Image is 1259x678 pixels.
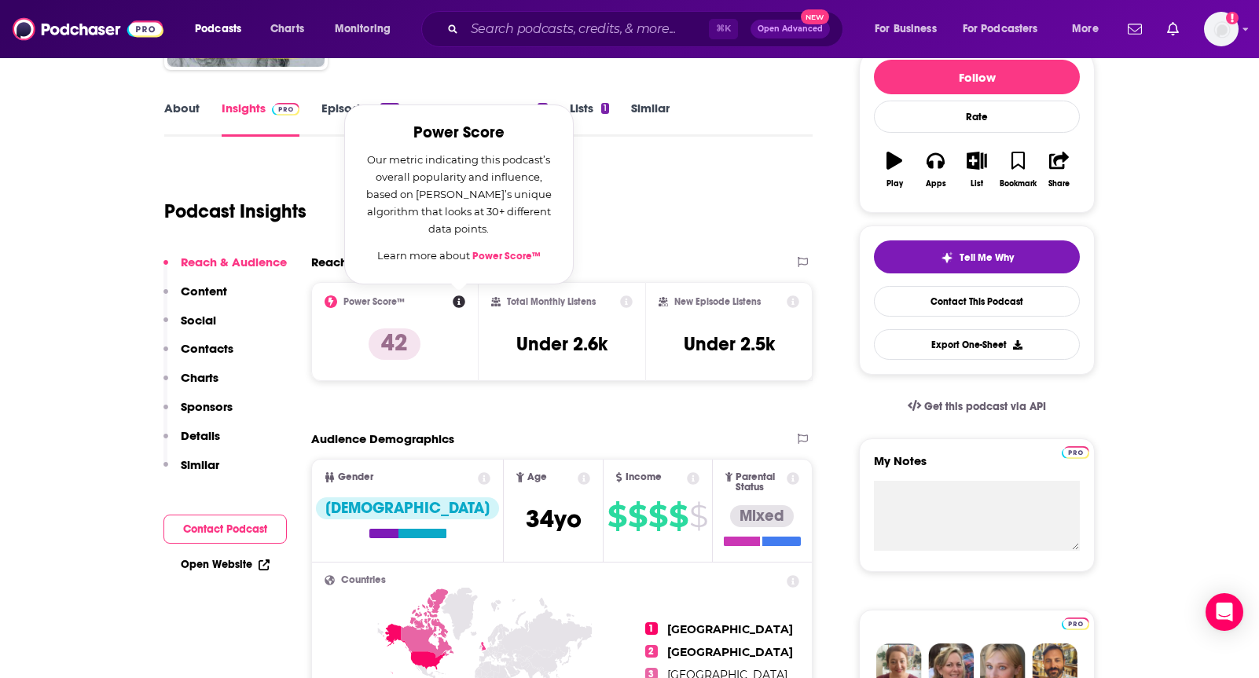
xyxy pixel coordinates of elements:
a: Credits3 [489,101,547,137]
button: Show profile menu [1204,12,1239,46]
a: InsightsPodchaser Pro [222,101,299,137]
a: Contact This Podcast [874,286,1080,317]
p: 42 [369,328,420,360]
h3: Under 2.5k [684,332,775,356]
a: Open Website [181,558,270,571]
a: Show notifications dropdown [1161,16,1185,42]
button: Reach & Audience [163,255,287,284]
button: Similar [163,457,219,486]
span: Logged in as carolinejames [1204,12,1239,46]
span: Countries [341,575,386,585]
span: Parental Status [736,472,784,493]
div: Play [886,179,903,189]
label: My Notes [874,453,1080,481]
span: Open Advanced [758,25,823,33]
span: Tell Me Why [960,251,1014,264]
span: 34 yo [526,504,582,534]
a: Charts [260,16,314,42]
a: Get this podcast via API [895,387,1059,426]
a: Episodes256 [321,101,399,137]
div: Rate [874,101,1080,133]
span: 1 [645,622,658,635]
button: Share [1039,141,1080,198]
button: Content [163,284,227,313]
p: Our metric indicating this podcast’s overall popularity and influence, based on [PERSON_NAME]’s u... [364,151,554,237]
span: 2 [645,645,658,658]
img: Podchaser Pro [1062,618,1089,630]
span: $ [648,504,667,529]
span: Income [626,472,662,482]
button: Social [163,313,216,342]
h2: Power Score™ [343,296,405,307]
button: Sponsors [163,399,233,428]
a: About [164,101,200,137]
button: Play [874,141,915,198]
div: 3 [538,103,547,114]
h2: New Episode Listens [674,296,761,307]
svg: Add a profile image [1226,12,1239,24]
input: Search podcasts, credits, & more... [464,16,709,42]
button: List [956,141,997,198]
span: More [1072,18,1099,40]
h2: Total Monthly Listens [507,296,596,307]
span: Monitoring [335,18,391,40]
p: Contacts [181,341,233,356]
a: Similar [631,101,670,137]
button: open menu [324,16,411,42]
p: Content [181,284,227,299]
a: Lists1 [570,101,609,137]
span: Gender [338,472,373,482]
p: Charts [181,370,218,385]
span: ⌘ K [709,19,738,39]
p: Similar [181,457,219,472]
button: Export One-Sheet [874,329,1080,360]
button: tell me why sparkleTell Me Why [874,240,1080,273]
button: open menu [1061,16,1118,42]
button: Open AdvancedNew [751,20,830,38]
span: $ [628,504,647,529]
span: Charts [270,18,304,40]
span: $ [689,504,707,529]
button: open menu [184,16,262,42]
img: Podchaser Pro [1062,446,1089,459]
img: Podchaser - Follow, Share and Rate Podcasts [13,14,163,44]
button: open menu [953,16,1061,42]
a: Pro website [1062,615,1089,630]
button: Contact Podcast [163,515,287,544]
span: $ [669,504,688,529]
h2: Reach [311,255,347,269]
button: Contacts [163,341,233,370]
span: Podcasts [195,18,241,40]
h2: Audience Demographics [311,431,454,446]
p: Reach & Audience [181,255,287,269]
p: Details [181,428,220,443]
div: Share [1048,179,1070,189]
div: Mixed [730,505,794,527]
h2: Power Score [364,124,554,141]
div: Apps [926,179,946,189]
button: Charts [163,370,218,399]
a: Show notifications dropdown [1121,16,1148,42]
button: Bookmark [997,141,1038,198]
span: Age [527,472,547,482]
a: Pro website [1062,444,1089,459]
div: Bookmark [1000,179,1037,189]
button: Apps [915,141,956,198]
span: For Business [875,18,937,40]
p: Learn more about [364,247,554,265]
span: For Podcasters [963,18,1038,40]
button: Follow [874,60,1080,94]
div: Open Intercom Messenger [1206,593,1243,631]
p: Social [181,313,216,328]
div: 256 [380,103,399,114]
span: Get this podcast via API [924,400,1046,413]
span: [GEOGRAPHIC_DATA] [667,645,793,659]
div: Search podcasts, credits, & more... [436,11,858,47]
a: Reviews [421,101,467,137]
button: open menu [864,16,956,42]
img: Podchaser Pro [272,103,299,115]
div: 1 [601,103,609,114]
a: Power Score™ [472,250,541,262]
button: Details [163,428,220,457]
